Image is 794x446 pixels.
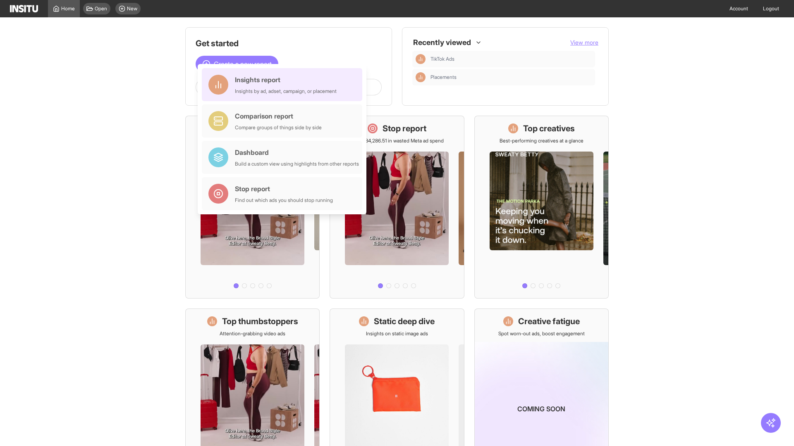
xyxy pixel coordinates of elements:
[185,116,320,299] a: What's live nowSee all active ads instantly
[222,316,298,327] h1: Top thumbstoppers
[235,111,322,121] div: Comparison report
[474,116,609,299] a: Top creativesBest-performing creatives at a glance
[235,75,337,85] div: Insights report
[366,330,428,337] p: Insights on static image ads
[570,38,598,47] button: View more
[196,38,382,49] h1: Get started
[430,56,592,62] span: TikTok Ads
[95,5,107,12] span: Open
[374,316,435,327] h1: Static deep dive
[383,123,426,134] h1: Stop report
[235,147,359,157] div: Dashboard
[235,197,333,204] div: Find out which ads you should stop running
[350,138,444,144] p: Save £34,286.51 in wasted Meta ad spend
[570,39,598,46] span: View more
[416,72,426,82] div: Insights
[430,74,457,81] span: Placements
[430,74,592,81] span: Placements
[523,123,575,134] h1: Top creatives
[500,138,584,144] p: Best-performing creatives at a glance
[127,5,137,12] span: New
[235,161,359,167] div: Build a custom view using highlights from other reports
[10,5,38,12] img: Logo
[61,5,75,12] span: Home
[214,59,272,69] span: Create a new report
[235,184,333,194] div: Stop report
[196,56,278,72] button: Create a new report
[235,88,337,95] div: Insights by ad, adset, campaign, or placement
[220,330,285,337] p: Attention-grabbing video ads
[330,116,464,299] a: Stop reportSave £34,286.51 in wasted Meta ad spend
[430,56,454,62] span: TikTok Ads
[416,54,426,64] div: Insights
[235,124,322,131] div: Compare groups of things side by side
